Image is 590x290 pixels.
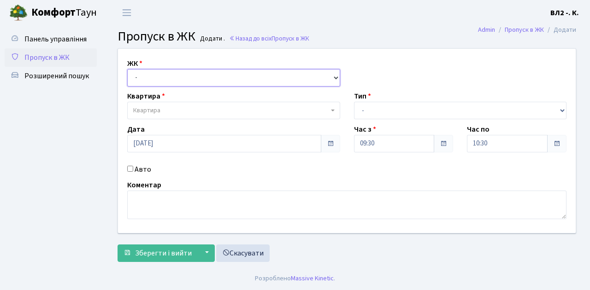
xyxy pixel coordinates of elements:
[5,30,97,48] a: Панель управління
[550,7,579,18] a: ВЛ2 -. К.
[544,25,576,35] li: Додати
[118,244,198,262] button: Зберегти і вийти
[127,124,145,135] label: Дата
[118,27,195,46] span: Пропуск в ЖК
[115,5,138,20] button: Переключити навігацію
[9,4,28,22] img: logo.png
[467,124,490,135] label: Час по
[505,25,544,35] a: Пропуск в ЖК
[255,273,335,284] div: Розроблено .
[127,91,165,102] label: Квартира
[5,67,97,85] a: Розширений пошук
[135,248,192,258] span: Зберегти і вийти
[354,124,376,135] label: Час з
[550,8,579,18] b: ВЛ2 -. К.
[127,180,161,191] label: Коментар
[216,244,270,262] a: Скасувати
[24,34,87,44] span: Панель управління
[354,91,371,102] label: Тип
[24,52,70,63] span: Пропуск в ЖК
[133,106,160,115] span: Квартира
[31,5,97,21] span: Таун
[5,48,97,67] a: Пропуск в ЖК
[271,34,309,43] span: Пропуск в ЖК
[127,58,142,69] label: ЖК
[464,20,590,40] nav: breadcrumb
[229,34,309,43] a: Назад до всіхПропуск в ЖК
[31,5,76,20] b: Комфорт
[135,164,151,175] label: Авто
[291,273,334,283] a: Massive Kinetic
[478,25,495,35] a: Admin
[24,71,89,81] span: Розширений пошук
[198,35,225,43] small: Додати .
